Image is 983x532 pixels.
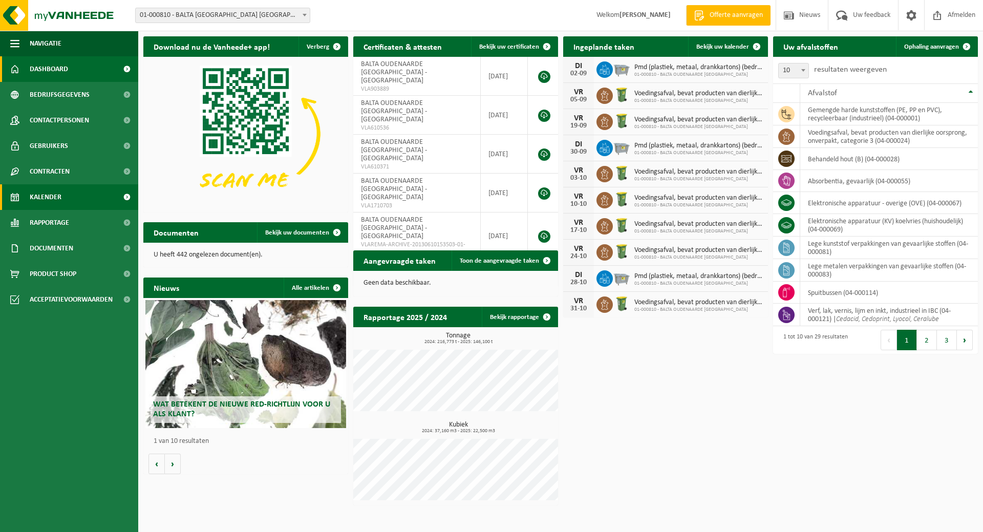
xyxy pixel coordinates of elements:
td: elektronische apparatuur (KV) koelvries (huishoudelijk) (04-000069) [800,214,978,237]
button: 2 [917,330,937,350]
div: 03-10 [568,175,589,182]
span: Bekijk uw kalender [696,44,749,50]
span: Voedingsafval, bevat producten van dierlijke oorsprong, onverpakt, categorie 3 [634,299,763,307]
td: lege metalen verpakkingen van gevaarlijke stoffen (04-000083) [800,259,978,282]
div: VR [568,88,589,96]
i: Cedacid, Cedoprint, Lyocol, Ceralube [836,315,939,323]
img: WB-2500-GAL-GY-01 [613,269,630,286]
img: WB-0240-HPE-GN-50 [613,112,630,130]
span: Product Shop [30,261,76,287]
div: VR [568,297,589,305]
a: Bekijk rapportage [482,307,557,327]
span: Voedingsafval, bevat producten van dierlijke oorsprong, onverpakt, categorie 3 [634,220,763,228]
a: Offerte aanvragen [686,5,771,26]
td: [DATE] [481,174,528,212]
td: verf, lak, vernis, lijm en inkt, industrieel in IBC (04-000121) | [800,304,978,326]
span: Toon de aangevraagde taken [460,258,539,264]
button: Verberg [298,36,347,57]
div: VR [568,114,589,122]
span: Voedingsafval, bevat producten van dierlijke oorsprong, onverpakt, categorie 3 [634,116,763,124]
a: Wat betekent de nieuwe RED-richtlijn voor u als klant? [145,300,346,428]
span: Voedingsafval, bevat producten van dierlijke oorsprong, onverpakt, categorie 3 [634,168,763,176]
div: 1 tot 10 van 29 resultaten [778,329,848,351]
span: VLA610536 [361,124,473,132]
td: voedingsafval, bevat producten van dierlijke oorsprong, onverpakt, categorie 3 (04-000024) [800,125,978,148]
td: behandeld hout (B) (04-000028) [800,148,978,170]
div: 30-09 [568,148,589,156]
span: Contactpersonen [30,108,89,133]
button: Next [957,330,973,350]
span: Bekijk uw certificaten [479,44,539,50]
td: [DATE] [481,212,528,260]
td: gemengde harde kunststoffen (PE, PP en PVC), recycleerbaar (industrieel) (04-000001) [800,103,978,125]
span: Documenten [30,236,73,261]
a: Bekijk uw certificaten [471,36,557,57]
h2: Certificaten & attesten [353,36,452,56]
td: lege kunststof verpakkingen van gevaarlijke stoffen (04-000081) [800,237,978,259]
label: resultaten weergeven [814,66,887,74]
img: WB-2500-GAL-GY-01 [613,138,630,156]
span: 2024: 37,160 m3 - 2025: 22,500 m3 [358,429,558,434]
span: Gebruikers [30,133,68,159]
span: 01-000810 - BALTA OUDENAARDE [GEOGRAPHIC_DATA] [634,124,763,130]
span: Pmd (plastiek, metaal, drankkartons) (bedrijven) [634,142,763,150]
td: [DATE] [481,135,528,174]
span: VLA610371 [361,163,473,171]
span: Acceptatievoorwaarden [30,287,113,312]
img: Download de VHEPlus App [143,57,348,210]
div: 28-10 [568,279,589,286]
img: WB-2500-GAL-GY-01 [613,60,630,77]
span: 01-000810 - BALTA OUDENAARDE [GEOGRAPHIC_DATA] [634,98,763,104]
span: BALTA OUDENAARDE [GEOGRAPHIC_DATA] - [GEOGRAPHIC_DATA] [361,99,427,123]
td: spuitbussen (04-000114) [800,282,978,304]
td: elektronische apparatuur - overige (OVE) (04-000067) [800,192,978,214]
td: [DATE] [481,57,528,96]
span: 10 [778,63,809,78]
span: 01-000810 - BALTA OUDENAARDE [GEOGRAPHIC_DATA] [634,228,763,235]
button: Vorige [148,454,165,474]
h3: Tonnage [358,332,558,345]
span: Offerte aanvragen [707,10,765,20]
span: 01-000810 - BALTA OUDENAARDE NV - OUDENAARDE [135,8,310,23]
div: 31-10 [568,305,589,312]
div: DI [568,140,589,148]
span: 01-000810 - BALTA OUDENAARDE [GEOGRAPHIC_DATA] [634,72,763,78]
span: VLAREMA-ARCHIVE-20130610153503-01-000810 [361,241,473,257]
div: DI [568,271,589,279]
div: DI [568,62,589,70]
div: 10-10 [568,201,589,208]
td: [DATE] [481,96,528,135]
p: Geen data beschikbaar. [364,280,548,287]
span: Bekijk uw documenten [265,229,329,236]
img: WB-0240-HPE-GN-50 [613,217,630,234]
td: absorbentia, gevaarlijk (04-000055) [800,170,978,192]
img: WB-0240-HPE-GN-50 [613,86,630,103]
button: Previous [881,330,897,350]
span: Voedingsafval, bevat producten van dierlijke oorsprong, onverpakt, categorie 3 [634,246,763,254]
span: VLA1710703 [361,202,473,210]
span: Rapportage [30,210,69,236]
span: 01-000810 - BALTA OUDENAARDE [GEOGRAPHIC_DATA] [634,150,763,156]
p: 1 van 10 resultaten [154,438,343,445]
span: BALTA OUDENAARDE [GEOGRAPHIC_DATA] - [GEOGRAPHIC_DATA] [361,60,427,84]
span: VLA903889 [361,85,473,93]
span: Navigatie [30,31,61,56]
button: Volgende [165,454,181,474]
span: Bedrijfsgegevens [30,82,90,108]
span: Kalender [30,184,61,210]
div: VR [568,166,589,175]
span: Contracten [30,159,70,184]
div: 05-09 [568,96,589,103]
span: Pmd (plastiek, metaal, drankkartons) (bedrijven) [634,63,763,72]
span: 01-000810 - BALTA OUDENAARDE [GEOGRAPHIC_DATA] [634,307,763,313]
h2: Rapportage 2025 / 2024 [353,307,457,327]
img: WB-0240-HPE-GN-50 [613,190,630,208]
h2: Nieuws [143,278,189,297]
a: Bekijk uw documenten [257,222,347,243]
strong: [PERSON_NAME] [619,11,671,19]
a: Bekijk uw kalender [688,36,767,57]
h2: Uw afvalstoffen [773,36,848,56]
a: Toon de aangevraagde taken [452,250,557,271]
span: BALTA OUDENAARDE [GEOGRAPHIC_DATA] - [GEOGRAPHIC_DATA] [361,138,427,162]
span: BALTA OUDENAARDE [GEOGRAPHIC_DATA] - [GEOGRAPHIC_DATA] [361,216,427,240]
